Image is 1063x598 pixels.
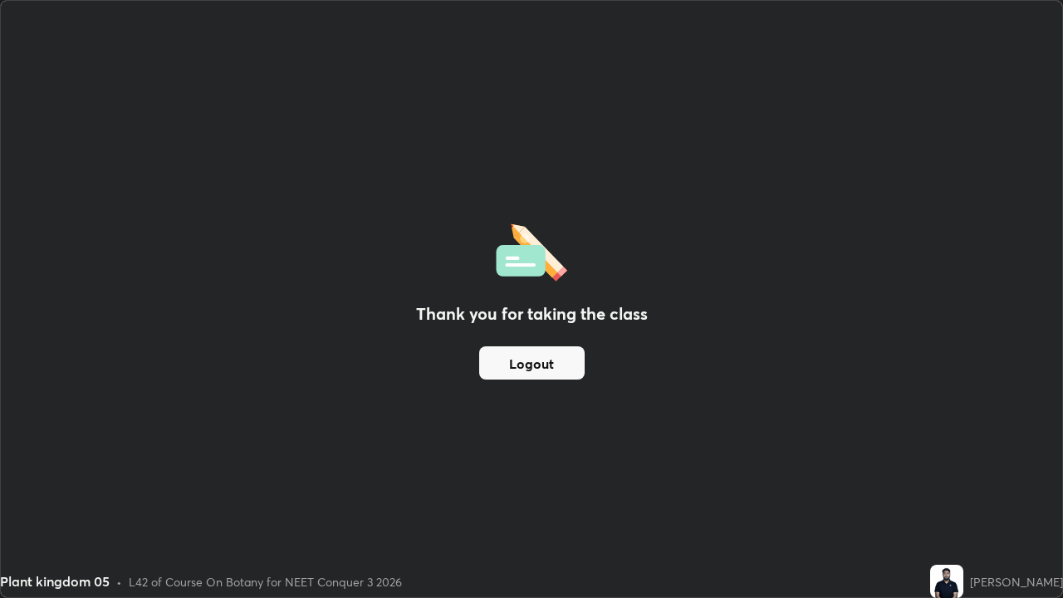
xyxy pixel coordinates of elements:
div: L42 of Course On Botany for NEET Conquer 3 2026 [129,573,402,591]
div: [PERSON_NAME] [970,573,1063,591]
div: • [116,573,122,591]
img: offlineFeedback.1438e8b3.svg [496,218,567,282]
button: Logout [479,346,585,380]
h2: Thank you for taking the class [416,301,648,326]
img: 030e5b4cae10478b83d40f320708acab.jpg [930,565,963,598]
